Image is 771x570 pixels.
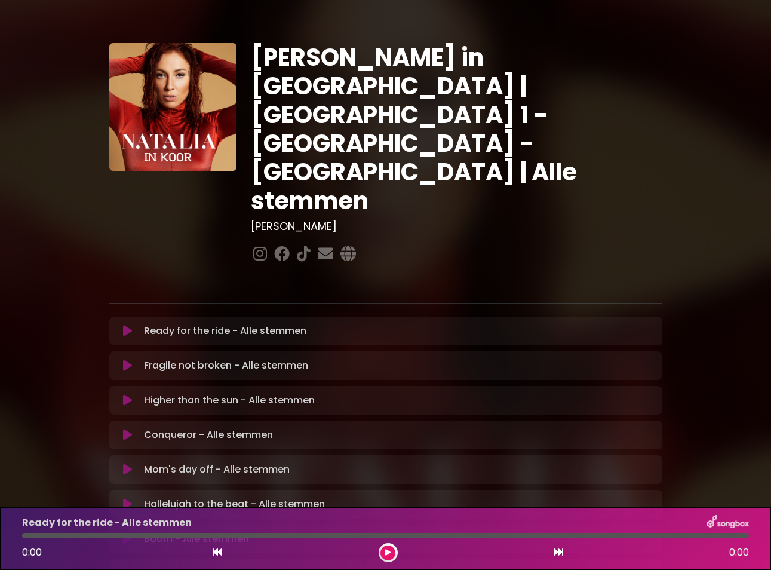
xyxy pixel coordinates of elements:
[109,43,237,171] img: YTVS25JmS9CLUqXqkEhs
[729,546,749,560] span: 0:00
[144,462,290,477] p: Mom's day off - Alle stemmen
[144,393,315,407] p: Higher than the sun - Alle stemmen
[22,546,42,559] span: 0:00
[144,497,325,511] p: Hallelujah to the beat - Alle stemmen
[707,515,749,531] img: songbox-logo-white.png
[144,428,273,442] p: Conqueror - Alle stemmen
[251,220,662,233] h3: [PERSON_NAME]
[251,43,662,215] h1: [PERSON_NAME] in [GEOGRAPHIC_DATA] | [GEOGRAPHIC_DATA] 1 - [GEOGRAPHIC_DATA] - [GEOGRAPHIC_DATA] ...
[144,358,308,373] p: Fragile not broken - Alle stemmen
[144,324,306,338] p: Ready for the ride - Alle stemmen
[22,516,192,530] p: Ready for the ride - Alle stemmen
